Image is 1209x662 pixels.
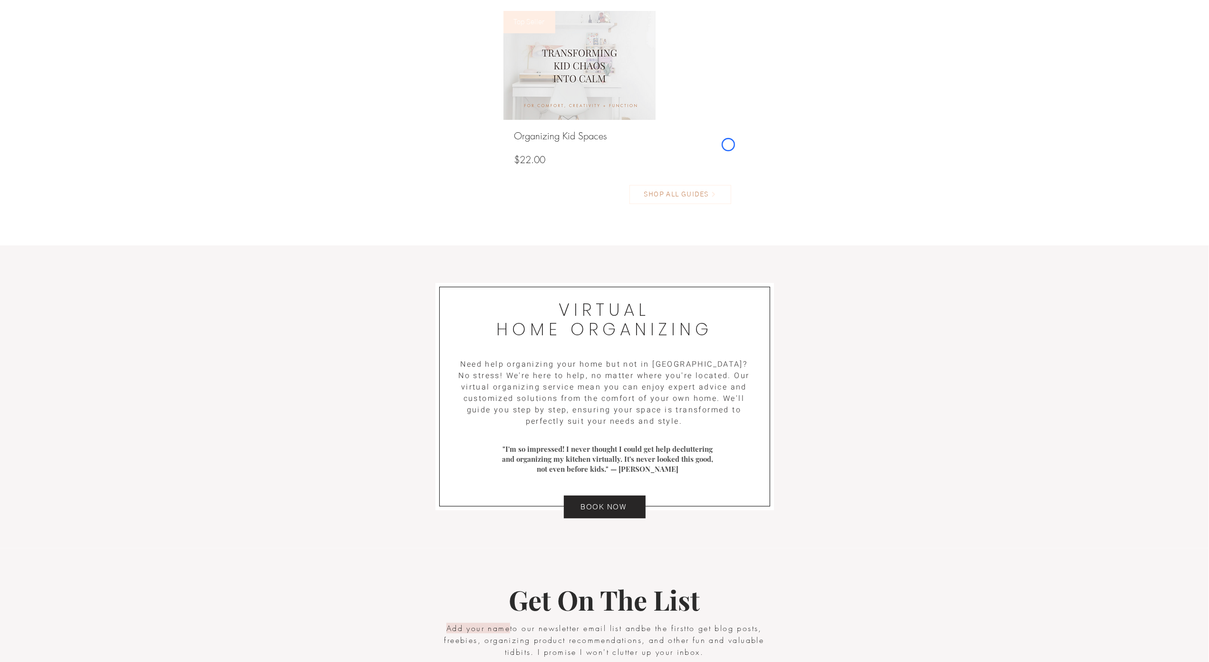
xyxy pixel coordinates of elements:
[445,623,764,657] span: to our newsletter email list and to get blog posts, freebies, organizing product recommendations,...
[514,153,546,166] span: $22.00
[509,582,700,617] span: Get On The List
[458,359,749,427] span: Need help organizing your home but not in [GEOGRAPHIC_DATA]? No stress! We're here to help, no ma...
[514,129,608,143] h3: Organizing Kid Spaces
[629,185,731,204] a: SHOP ALL GUIDES
[564,496,646,518] a: BOOK NOW
[581,502,627,511] span: BOOK NOW
[503,11,555,33] span: Top Seller
[503,11,656,175] a: Organizing Kid SpacesOrganizing Kid Spaces$22.00
[496,298,713,342] span: VIRTUAL HOME ORGANIZING
[503,444,714,474] span: "I'm so impressed! I never thought I could get help decluttering and organizing my kitchen virtua...
[503,11,656,120] img: Organizing Kid Spaces
[446,623,510,633] span: Add your name
[644,190,709,199] span: SHOP ALL GUIDES
[641,623,687,633] span: be the first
